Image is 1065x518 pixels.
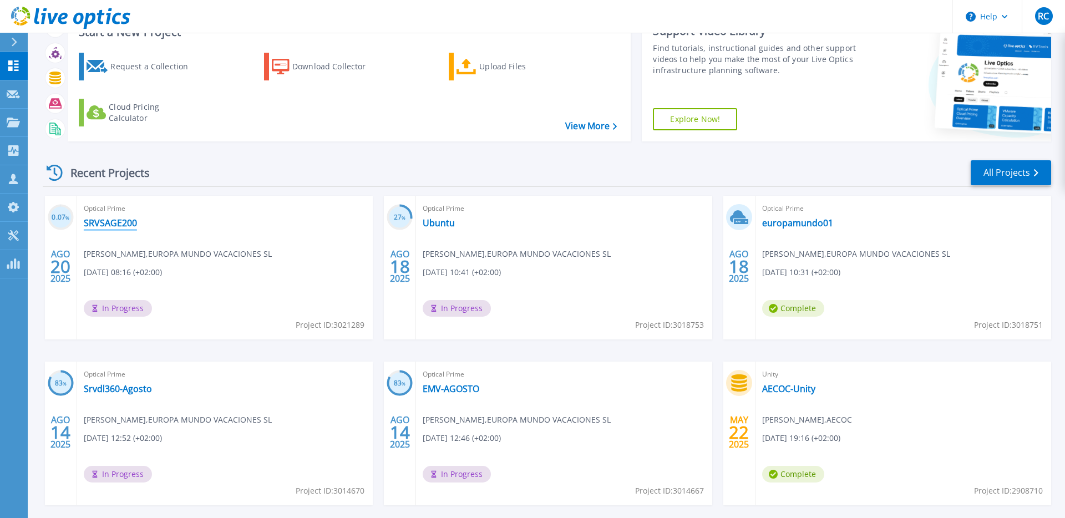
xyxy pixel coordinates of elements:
span: [PERSON_NAME] , AECOC [762,414,852,426]
div: AGO 2025 [389,246,410,287]
span: Complete [762,300,824,317]
span: 20 [50,262,70,271]
h3: 83 [48,377,74,390]
span: [PERSON_NAME] , EUROPA MUNDO VACACIONES SL [84,414,272,426]
span: Optical Prime [423,202,705,215]
span: Project ID: 3018753 [635,319,704,331]
a: Ubuntu [423,217,455,228]
a: Explore Now! [653,108,737,130]
div: Request a Collection [110,55,199,78]
span: Optical Prime [762,202,1044,215]
div: AGO 2025 [50,412,71,453]
span: In Progress [84,300,152,317]
div: Cloud Pricing Calculator [109,101,197,124]
span: Optical Prime [84,202,366,215]
a: EMV-AGOSTO [423,383,479,394]
div: AGO 2025 [728,246,749,287]
h3: 0.07 [48,211,74,224]
span: [DATE] 12:46 (+02:00) [423,432,501,444]
span: [DATE] 12:52 (+02:00) [84,432,162,444]
h3: 83 [387,377,413,390]
div: Find tutorials, instructional guides and other support videos to help you make the most of your L... [653,43,861,76]
span: 14 [390,428,410,437]
h3: Start a New Project [79,26,617,38]
span: In Progress [84,466,152,483]
a: Download Collector [264,53,388,80]
div: AGO 2025 [389,412,410,453]
span: Project ID: 3021289 [296,319,364,331]
a: All Projects [971,160,1051,185]
span: [PERSON_NAME] , EUROPA MUNDO VACACIONES SL [84,248,272,260]
a: europamundo01 [762,217,833,228]
span: 18 [729,262,749,271]
span: % [65,215,69,221]
span: Project ID: 2908710 [974,485,1043,497]
a: View More [565,121,617,131]
a: AECOC-Unity [762,383,815,394]
a: Srvdl360-Agosto [84,383,152,394]
span: 22 [729,428,749,437]
span: [DATE] 10:31 (+02:00) [762,266,840,278]
span: [PERSON_NAME] , EUROPA MUNDO VACACIONES SL [423,414,611,426]
span: Project ID: 3014667 [635,485,704,497]
h3: 27 [387,211,413,224]
div: AGO 2025 [50,246,71,287]
span: In Progress [423,466,491,483]
div: Download Collector [292,55,381,78]
a: Request a Collection [79,53,202,80]
span: Complete [762,466,824,483]
span: [DATE] 10:41 (+02:00) [423,266,501,278]
span: 18 [390,262,410,271]
span: In Progress [423,300,491,317]
a: SRVSAGE200 [84,217,137,228]
span: Unity [762,368,1044,380]
span: [PERSON_NAME] , EUROPA MUNDO VACACIONES SL [423,248,611,260]
a: Cloud Pricing Calculator [79,99,202,126]
span: [PERSON_NAME] , EUROPA MUNDO VACACIONES SL [762,248,950,260]
span: Project ID: 3018751 [974,319,1043,331]
span: RC [1038,12,1049,21]
div: Upload Files [479,55,568,78]
div: Recent Projects [43,159,165,186]
span: % [402,215,405,221]
span: 14 [50,428,70,437]
span: [DATE] 08:16 (+02:00) [84,266,162,278]
span: Project ID: 3014670 [296,485,364,497]
div: MAY 2025 [728,412,749,453]
span: % [402,380,405,387]
a: Upload Files [449,53,572,80]
span: Optical Prime [84,368,366,380]
span: % [63,380,67,387]
span: Optical Prime [423,368,705,380]
span: [DATE] 19:16 (+02:00) [762,432,840,444]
